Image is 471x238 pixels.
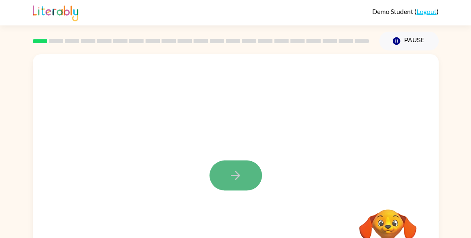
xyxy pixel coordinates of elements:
img: Literably [33,3,78,21]
span: Demo Student [372,7,414,15]
button: Pause [379,32,439,50]
a: Logout [416,7,437,15]
div: ( ) [372,7,439,15]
